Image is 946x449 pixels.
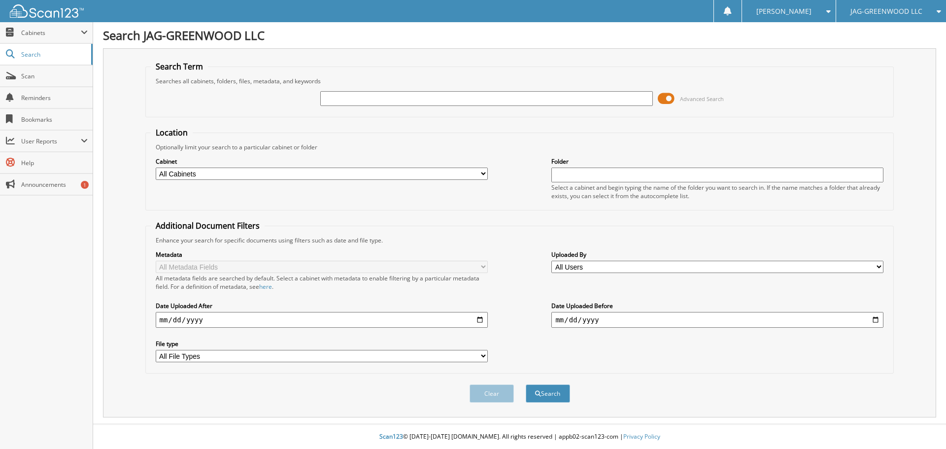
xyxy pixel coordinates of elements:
div: 1 [81,181,89,189]
button: Search [526,384,570,403]
span: Scan123 [379,432,403,441]
button: Clear [470,384,514,403]
input: end [551,312,883,328]
span: Help [21,159,88,167]
a: Privacy Policy [623,432,660,441]
span: Bookmarks [21,115,88,124]
label: Uploaded By [551,250,883,259]
span: User Reports [21,137,81,145]
label: Folder [551,157,883,166]
legend: Additional Document Filters [151,220,265,231]
div: Select a cabinet and begin typing the name of the folder you want to search in. If the name match... [551,183,883,200]
label: File type [156,340,488,348]
div: © [DATE]-[DATE] [DOMAIN_NAME]. All rights reserved | appb02-scan123-com | [93,425,946,449]
span: Announcements [21,180,88,189]
label: Metadata [156,250,488,259]
div: Optionally limit your search to a particular cabinet or folder [151,143,889,151]
legend: Search Term [151,61,208,72]
div: Searches all cabinets, folders, files, metadata, and keywords [151,77,889,85]
label: Date Uploaded After [156,302,488,310]
span: Reminders [21,94,88,102]
span: Search [21,50,86,59]
div: Enhance your search for specific documents using filters such as date and file type. [151,236,889,244]
a: here [259,282,272,291]
img: scan123-logo-white.svg [10,4,84,18]
input: start [156,312,488,328]
span: [PERSON_NAME] [756,8,811,14]
legend: Location [151,127,193,138]
span: JAG-GREENWOOD LLC [850,8,922,14]
div: All metadata fields are searched by default. Select a cabinet with metadata to enable filtering b... [156,274,488,291]
span: Scan [21,72,88,80]
label: Date Uploaded Before [551,302,883,310]
span: Cabinets [21,29,81,37]
label: Cabinet [156,157,488,166]
h1: Search JAG-GREENWOOD LLC [103,27,936,43]
span: Advanced Search [680,95,724,103]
